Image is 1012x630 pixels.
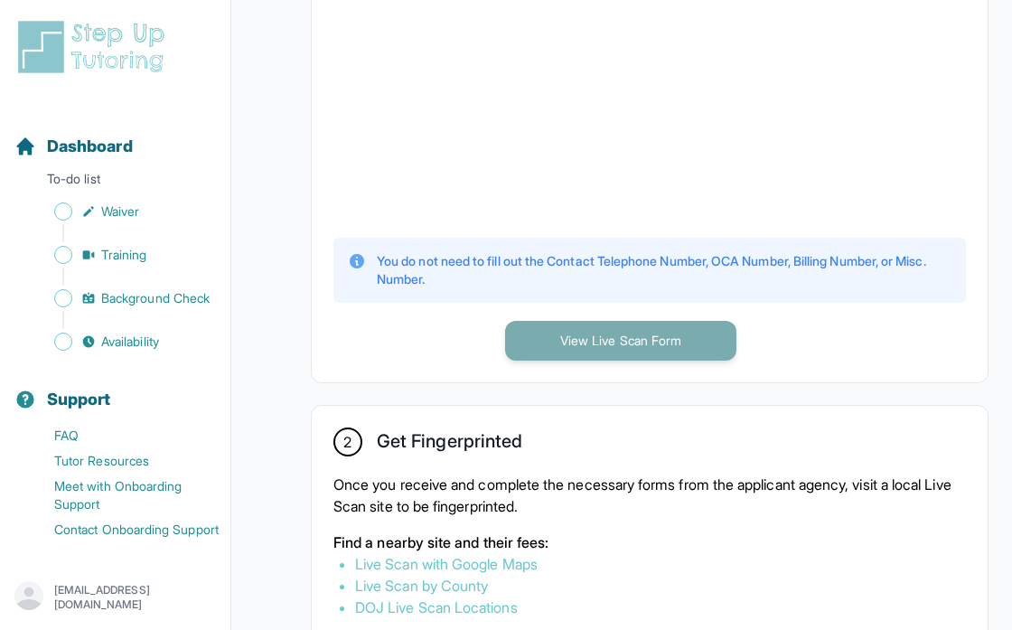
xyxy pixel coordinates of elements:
[101,289,210,307] span: Background Check
[101,202,139,221] span: Waiver
[14,581,216,614] button: [EMAIL_ADDRESS][DOMAIN_NAME]
[377,252,951,288] p: You do not need to fill out the Contact Telephone Number, OCA Number, Billing Number, or Misc. Nu...
[377,430,522,459] h2: Get Fingerprinted
[355,598,518,616] a: DOJ Live Scan Locations
[355,555,538,573] a: Live Scan with Google Maps
[7,358,223,419] button: Support
[14,134,133,159] a: Dashboard
[355,577,488,595] a: Live Scan by County
[14,18,175,76] img: logo
[47,134,133,159] span: Dashboard
[505,321,736,361] button: View Live Scan Form
[505,331,736,349] a: View Live Scan Form
[47,387,111,412] span: Support
[14,199,230,224] a: Waiver
[14,242,230,268] a: Training
[14,517,230,542] a: Contact Onboarding Support
[54,583,216,612] p: [EMAIL_ADDRESS][DOMAIN_NAME]
[14,286,230,311] a: Background Check
[14,423,230,448] a: FAQ
[7,105,223,166] button: Dashboard
[101,333,159,351] span: Availability
[343,431,351,453] span: 2
[14,448,230,474] a: Tutor Resources
[14,474,230,517] a: Meet with Onboarding Support
[14,329,230,354] a: Availability
[333,474,966,517] p: Once you receive and complete the necessary forms from the applicant agency, visit a local Live S...
[101,246,147,264] span: Training
[333,531,966,553] p: Find a nearby site and their fees:
[7,170,223,195] p: To-do list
